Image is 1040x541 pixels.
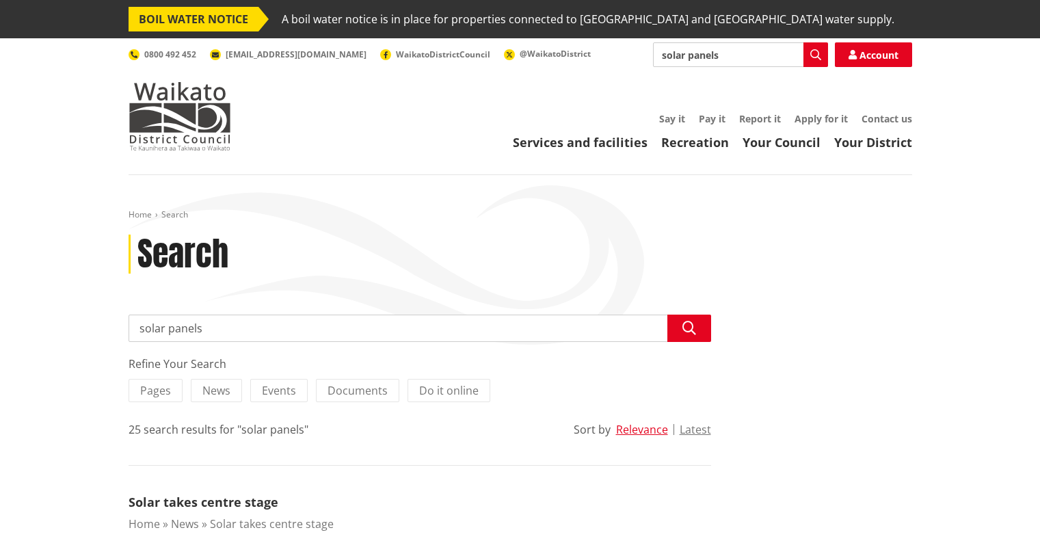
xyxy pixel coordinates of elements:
[795,112,848,125] a: Apply for it
[129,494,278,510] a: Solar takes centre stage
[129,209,912,221] nav: breadcrumb
[129,315,711,342] input: Search input
[862,112,912,125] a: Contact us
[653,42,828,67] input: Search input
[616,423,668,436] button: Relevance
[171,516,199,531] a: News
[210,49,366,60] a: [EMAIL_ADDRESS][DOMAIN_NAME]
[210,516,334,531] a: Solar takes centre stage
[129,49,196,60] a: 0800 492 452
[396,49,490,60] span: WaikatoDistrictCouncil
[282,7,894,31] span: A boil water notice is in place for properties connected to [GEOGRAPHIC_DATA] and [GEOGRAPHIC_DAT...
[743,134,821,150] a: Your Council
[504,48,591,60] a: @WaikatoDistrict
[574,421,611,438] div: Sort by
[140,383,171,398] span: Pages
[161,209,188,220] span: Search
[129,7,258,31] span: BOIL WATER NOTICE
[739,112,781,125] a: Report it
[202,383,230,398] span: News
[129,516,160,531] a: Home
[129,82,231,150] img: Waikato District Council - Te Kaunihera aa Takiwaa o Waikato
[835,42,912,67] a: Account
[699,112,725,125] a: Pay it
[137,235,228,274] h1: Search
[380,49,490,60] a: WaikatoDistrictCouncil
[680,423,711,436] button: Latest
[834,134,912,150] a: Your District
[328,383,388,398] span: Documents
[129,421,308,438] div: 25 search results for "solar panels"
[659,112,685,125] a: Say it
[661,134,729,150] a: Recreation
[144,49,196,60] span: 0800 492 452
[419,383,479,398] span: Do it online
[520,48,591,60] span: @WaikatoDistrict
[226,49,366,60] span: [EMAIL_ADDRESS][DOMAIN_NAME]
[513,134,648,150] a: Services and facilities
[262,383,296,398] span: Events
[129,356,711,372] div: Refine Your Search
[129,209,152,220] a: Home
